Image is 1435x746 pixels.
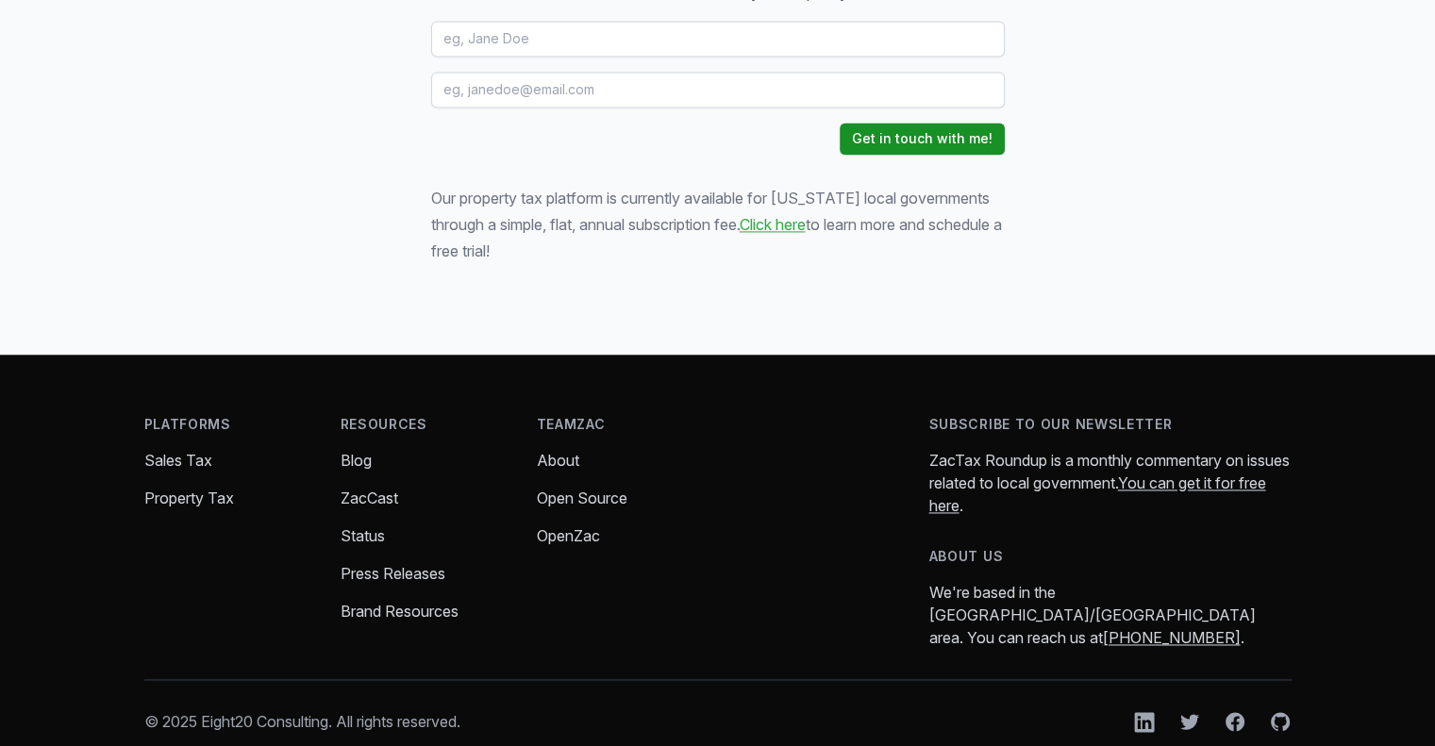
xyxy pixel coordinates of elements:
[1103,628,1241,647] a: [PHONE_NUMBER]
[341,602,459,621] a: Brand Resources
[740,215,806,234] a: Click here
[929,415,1292,434] h4: Subscribe to our newsletter
[929,581,1292,649] p: We're based in the [GEOGRAPHIC_DATA]/[GEOGRAPHIC_DATA] area. You can reach us at .
[144,489,234,507] a: Property Tax
[537,526,600,545] a: OpenZac
[929,449,1292,517] p: ZacTax Roundup is a monthly commentary on issues related to local government. .
[341,451,372,470] a: Blog
[144,710,460,733] p: © 2025 Eight20 Consulting. All rights reserved.
[431,185,1005,264] p: Our property tax platform is currently available for [US_STATE] local governments through a simpl...
[341,564,445,583] a: Press Releases
[341,489,398,507] a: ZacCast
[537,451,579,470] a: About
[431,21,1005,57] input: eg, Jane Doe
[144,451,212,470] a: Sales Tax
[144,415,310,434] h4: Platforms
[537,489,627,507] a: Open Source
[537,415,703,434] h4: TeamZac
[341,526,385,545] a: Status
[929,547,1292,566] h4: About us
[840,123,1005,155] button: Get in touch with me!
[341,415,507,434] h4: Resources
[431,72,1005,108] input: eg, janedoe@email.com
